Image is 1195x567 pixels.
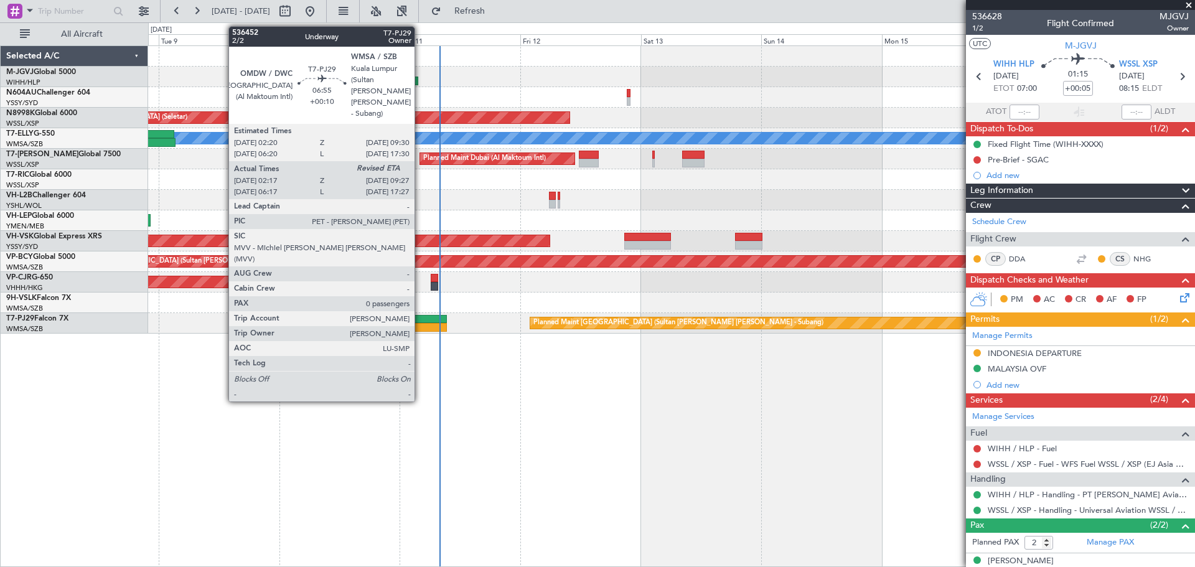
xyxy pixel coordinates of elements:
a: N8998KGlobal 6000 [6,110,77,117]
span: N8998K [6,110,35,117]
a: WIHH / HLP - Fuel [988,443,1057,454]
div: MALAYSIA OVF [988,363,1046,374]
a: 9H-VSLKFalcon 7X [6,294,71,302]
a: WSSL / XSP - Fuel - WFS Fuel WSSL / XSP (EJ Asia Only) [988,459,1189,469]
span: VH-VSK [6,233,34,240]
div: CS [1110,252,1130,266]
a: NHG [1133,253,1161,265]
span: Services [970,393,1003,408]
a: YMEN/MEB [6,222,44,231]
span: T7-RIC [6,171,29,179]
div: Add new [986,170,1189,180]
div: Sat 13 [641,34,762,45]
span: ETOT [993,83,1014,95]
span: (1/2) [1150,312,1168,326]
span: Refresh [444,7,496,16]
span: 08:15 [1119,83,1139,95]
a: WSSL / XSP - Handling - Universal Aviation WSSL / XSP [988,505,1189,515]
span: Handling [970,472,1006,487]
a: WMSA/SZB [6,304,43,313]
span: [DATE] [1119,70,1145,83]
span: T7-PJ29 [6,315,34,322]
span: T7-ELLY [6,130,34,138]
span: 1/2 [972,23,1002,34]
span: Permits [970,312,1000,327]
span: (1/2) [1150,122,1168,135]
span: VH-L2B [6,192,32,199]
span: Pax [970,518,984,533]
a: DDA [1009,253,1037,265]
a: WIHH/HLP [6,78,40,87]
span: WSSL XSP [1119,59,1158,71]
div: [DATE] [151,25,172,35]
span: [DATE] [993,70,1019,83]
input: Trip Number [38,2,110,21]
div: Planned Maint [GEOGRAPHIC_DATA] (Sultan [PERSON_NAME] [PERSON_NAME] - Subang) [533,314,823,332]
span: 01:15 [1068,68,1088,81]
span: AC [1044,294,1055,306]
span: M-JGVJ [6,68,34,76]
span: VP-BCY [6,253,33,261]
div: Pre-Brief - SGAC [988,154,1049,165]
a: T7-PJ29Falcon 7X [6,315,68,322]
span: N604AU [6,89,37,96]
a: Schedule Crew [972,216,1026,228]
a: M-JGVJGlobal 5000 [6,68,76,76]
span: Fuel [970,426,987,441]
span: WIHH HLP [993,59,1034,71]
a: VHHH/HKG [6,283,43,293]
span: PM [1011,294,1023,306]
span: (2/4) [1150,393,1168,406]
span: ATOT [986,106,1006,118]
span: 07:00 [1017,83,1037,95]
a: N604AUChallenger 604 [6,89,90,96]
label: Planned PAX [972,537,1019,549]
div: Tue 9 [159,34,279,45]
span: Crew [970,199,991,213]
input: --:-- [1010,105,1039,119]
div: Wed 10 [279,34,400,45]
span: ALDT [1155,106,1175,118]
a: YSSY/SYD [6,242,38,251]
div: Mon 15 [882,34,1003,45]
div: Planned Maint Dubai (Al Maktoum Intl) [423,149,546,168]
button: Refresh [425,1,500,21]
span: Flight Crew [970,232,1016,246]
a: T7-RICGlobal 6000 [6,171,72,179]
div: Unplanned Maint [GEOGRAPHIC_DATA] (Sultan [PERSON_NAME] [PERSON_NAME] - Subang) [51,252,350,271]
a: VP-BCYGlobal 5000 [6,253,75,261]
span: VP-CJR [6,274,32,281]
a: VP-CJRG-650 [6,274,53,281]
span: MJGVJ [1160,10,1189,23]
div: Sun 14 [761,34,882,45]
button: All Aircraft [14,24,135,44]
span: All Aircraft [32,30,131,39]
a: WMSA/SZB [6,263,43,272]
span: [DATE] - [DATE] [212,6,270,17]
span: Dispatch Checks and Weather [970,273,1089,288]
a: Manage Permits [972,330,1033,342]
button: UTC [969,38,991,49]
a: WMSA/SZB [6,139,43,149]
span: AF [1107,294,1117,306]
a: WSSL/XSP [6,119,39,128]
div: CP [985,252,1006,266]
span: ELDT [1142,83,1162,95]
a: YSHL/WOL [6,201,42,210]
a: WIHH / HLP - Handling - PT [PERSON_NAME] Aviasi WIHH / HLP [988,489,1189,500]
a: WMSA/SZB [6,324,43,334]
a: T7-[PERSON_NAME]Global 7500 [6,151,121,158]
span: Owner [1160,23,1189,34]
a: T7-ELLYG-550 [6,130,55,138]
a: WSSL/XSP [6,180,39,190]
div: Thu 11 [400,34,520,45]
span: M-JGVJ [1065,39,1097,52]
a: YSSY/SYD [6,98,38,108]
div: INDONESIA DEPARTURE [988,348,1082,358]
div: Fixed Flight Time (WIHH-XXXX) [988,139,1104,149]
a: VH-VSKGlobal Express XRS [6,233,102,240]
span: FP [1137,294,1146,306]
span: VH-LEP [6,212,32,220]
span: CR [1075,294,1086,306]
a: Manage Services [972,411,1034,423]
